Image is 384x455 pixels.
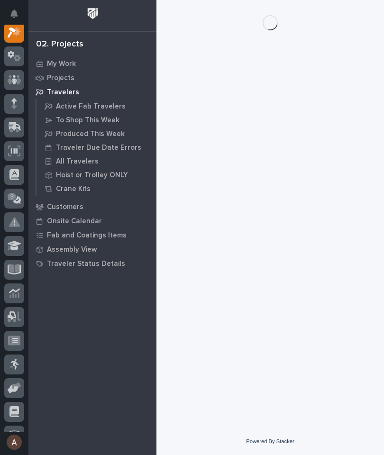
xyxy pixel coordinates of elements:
a: Traveler Status Details [28,256,156,271]
a: Customers [28,200,156,214]
a: All Travelers [37,155,156,168]
div: Notifications [12,9,24,25]
p: Active Fab Travelers [56,102,126,111]
div: 02. Projects [36,39,83,50]
a: Hoist or Trolley ONLY [37,168,156,182]
a: Powered By Stacker [246,438,294,444]
a: Fab and Coatings Items [28,228,156,242]
p: All Travelers [56,157,99,166]
a: Projects [28,71,156,85]
a: Travelers [28,85,156,99]
p: Hoist or Trolley ONLY [56,171,128,180]
a: Produced This Week [37,127,156,140]
button: Notifications [4,4,24,24]
p: To Shop This Week [56,116,119,125]
a: To Shop This Week [37,113,156,127]
button: users-avatar [4,432,24,452]
a: Crane Kits [37,182,156,195]
p: Traveler Status Details [47,260,125,268]
p: Traveler Due Date Errors [56,144,141,152]
p: Customers [47,203,83,211]
p: Projects [47,74,74,82]
a: Traveler Due Date Errors [37,141,156,154]
p: Travelers [47,88,79,97]
a: Assembly View [28,242,156,256]
p: My Work [47,60,76,68]
p: Fab and Coatings Items [47,231,127,240]
img: Workspace Logo [84,5,101,22]
a: My Work [28,56,156,71]
p: Produced This Week [56,130,125,138]
a: Onsite Calendar [28,214,156,228]
p: Assembly View [47,246,97,254]
p: Crane Kits [56,185,91,193]
p: Onsite Calendar [47,217,102,226]
a: Active Fab Travelers [37,100,156,113]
